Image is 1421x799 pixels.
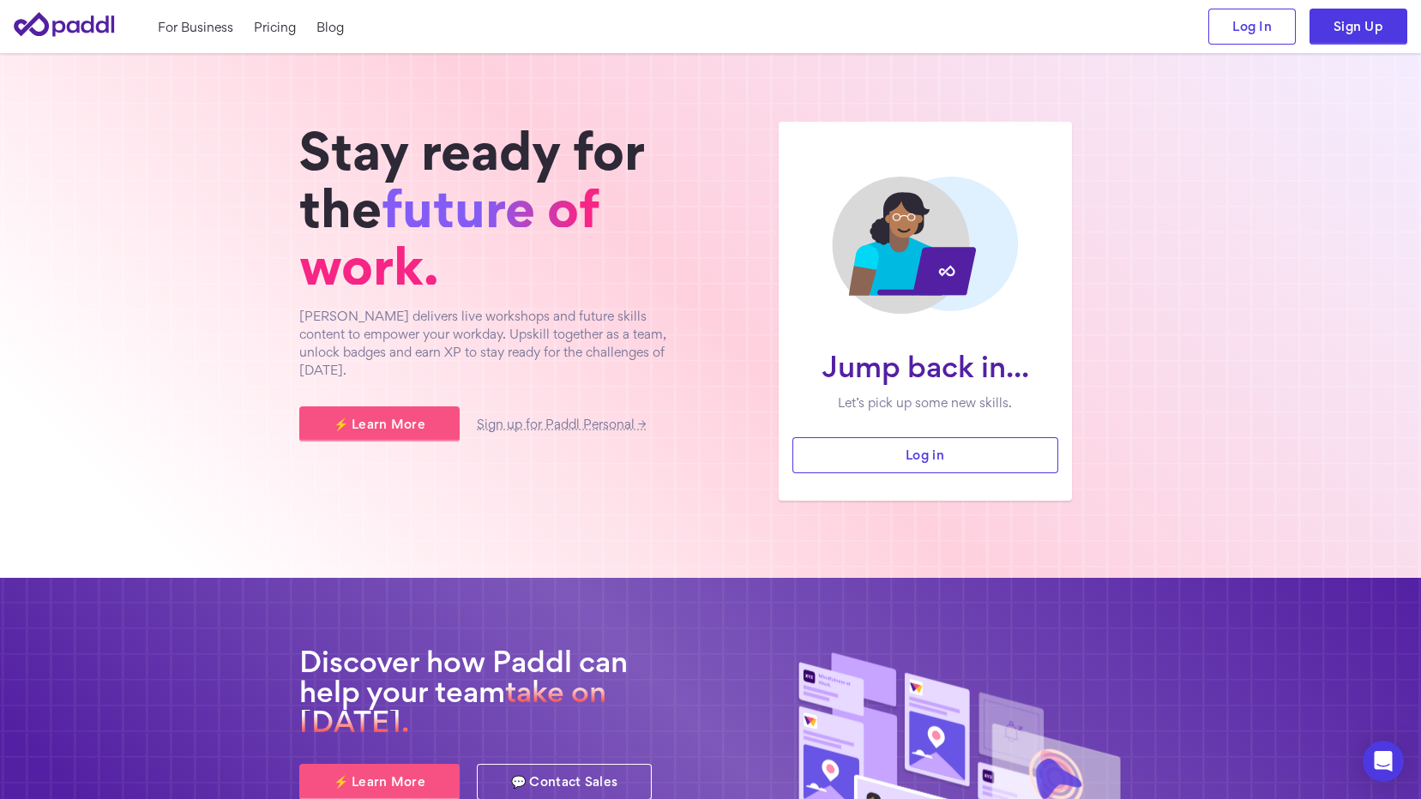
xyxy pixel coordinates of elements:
h1: Jump back in... [806,351,1045,381]
h2: Discover how Paddl can help your team [299,646,694,737]
h1: Stay ready for the [299,122,694,295]
div: Open Intercom Messenger [1363,741,1404,782]
a: Log In [1208,9,1296,45]
p: Let’s pick up some new skills. [806,393,1045,412]
a: ⚡ Learn More [299,406,460,442]
a: Log in [792,437,1058,473]
a: For Business [158,18,233,36]
a: Pricing [254,18,296,36]
a: Blog [316,18,344,36]
p: [PERSON_NAME] delivers live workshops and future skills content to empower your workday. Upskill ... [299,307,694,379]
span: future of work. [299,189,599,285]
a: Sign Up [1310,9,1407,45]
a: Sign up for Paddl Personal → [477,419,646,430]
